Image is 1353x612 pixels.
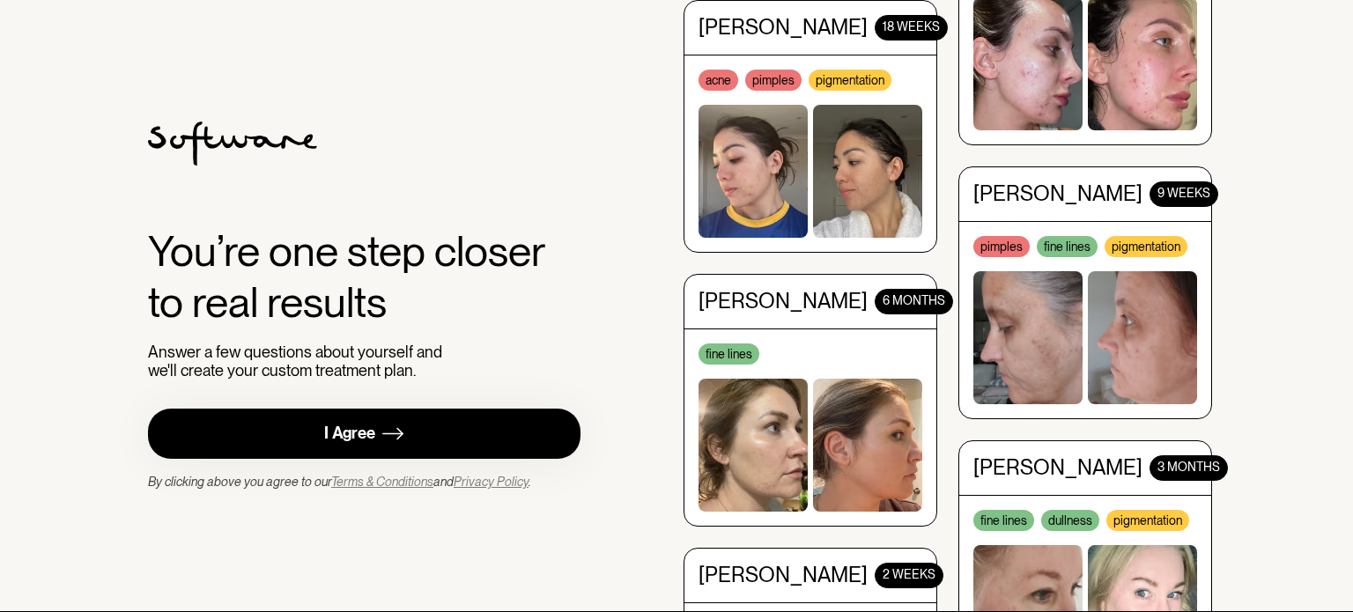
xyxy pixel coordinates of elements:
[875,289,953,314] div: 6 months
[148,226,580,328] div: You’re one step closer to real results
[331,475,433,489] a: Terms & Conditions
[699,70,738,91] div: acne
[973,455,1142,481] div: [PERSON_NAME]
[809,70,891,91] div: pigmentation
[745,70,802,91] div: pimples
[875,563,943,588] div: 2 WEEKS
[699,343,759,365] div: fine lines
[1037,236,1098,257] div: fine lines
[1150,181,1218,207] div: 9 WEEKS
[699,15,868,41] div: [PERSON_NAME]
[699,563,868,588] div: [PERSON_NAME]
[875,15,948,41] div: 18 WEEKS
[699,289,868,314] div: [PERSON_NAME]
[973,510,1034,531] div: fine lines
[148,343,450,380] div: Answer a few questions about yourself and we'll create your custom treatment plan.
[454,475,529,489] a: Privacy Policy
[1041,510,1099,531] div: dullness
[324,424,375,444] div: I Agree
[1106,510,1189,531] div: pigmentation
[973,236,1030,257] div: pimples
[148,409,580,459] a: I Agree
[1150,455,1228,481] div: 3 MONTHS
[973,181,1142,207] div: [PERSON_NAME]
[148,473,531,490] div: By clicking above you agree to our and .
[1105,236,1187,257] div: pigmentation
